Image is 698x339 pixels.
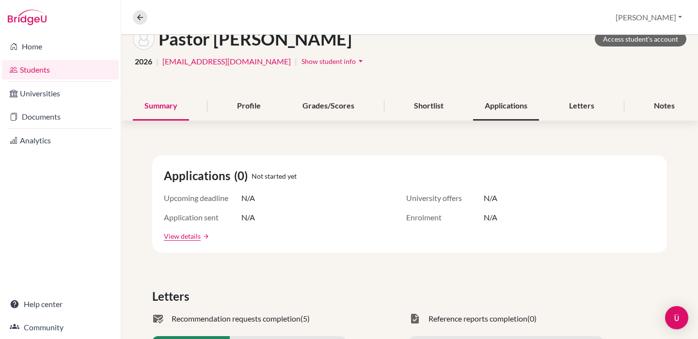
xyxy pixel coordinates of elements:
[484,192,497,204] span: N/A
[135,56,152,67] span: 2026
[225,92,272,121] div: Profile
[595,31,686,46] a: Access student's account
[159,29,352,49] h1: Pastor [PERSON_NAME]
[473,92,539,121] div: Applications
[156,56,159,67] span: |
[172,313,301,324] span: Recommendation requests completion
[2,60,119,79] a: Students
[428,313,527,324] span: Reference reports completion
[2,107,119,126] a: Documents
[2,131,119,150] a: Analytics
[527,313,537,324] span: (0)
[164,192,241,204] span: Upcoming deadline
[133,28,155,50] img: Sofia Angela Pastor Calderón's avatar
[152,313,164,324] span: mark_email_read
[291,92,366,121] div: Grades/Scores
[234,167,252,185] span: (0)
[164,212,241,223] span: Application sent
[8,10,47,25] img: Bridge-U
[301,54,366,69] button: Show student infoarrow_drop_down
[295,56,297,67] span: |
[301,313,310,324] span: (5)
[642,92,686,121] div: Notes
[252,171,297,181] span: Not started yet
[406,192,484,204] span: University offers
[164,167,234,185] span: Applications
[241,192,255,204] span: N/A
[164,231,201,241] a: View details
[665,306,688,329] div: Open Intercom Messenger
[611,8,686,27] button: [PERSON_NAME]
[557,92,606,121] div: Letters
[356,56,365,66] i: arrow_drop_down
[406,212,484,223] span: Enrolment
[201,233,209,240] a: arrow_forward
[2,37,119,56] a: Home
[409,313,421,324] span: task
[2,84,119,103] a: Universities
[2,294,119,314] a: Help center
[152,288,193,305] span: Letters
[133,92,189,121] div: Summary
[484,212,497,223] span: N/A
[2,318,119,337] a: Community
[241,212,255,223] span: N/A
[402,92,455,121] div: Shortlist
[301,57,356,65] span: Show student info
[162,56,291,67] a: [EMAIL_ADDRESS][DOMAIN_NAME]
